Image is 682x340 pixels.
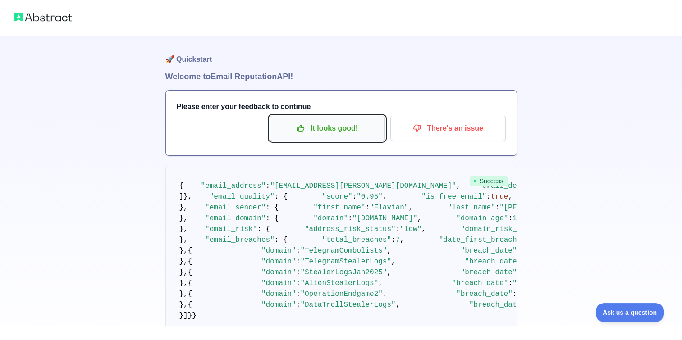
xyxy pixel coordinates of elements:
span: : [391,236,396,244]
span: "breach_date" [461,268,517,277]
span: "[PERSON_NAME]" [499,204,564,212]
span: , [383,193,387,201]
button: It looks good! [270,116,385,141]
span: "low" [400,225,421,233]
span: : [513,290,517,298]
span: "address_risk_status" [305,225,396,233]
span: , [387,268,391,277]
span: "email_quality" [210,193,275,201]
span: : [508,214,513,222]
span: "TelegramCombolists" [300,247,387,255]
span: : [296,268,301,277]
span: : { [257,225,270,233]
span: : [365,204,370,212]
span: : [508,279,513,287]
span: , [508,193,513,201]
span: "date_first_breached" [439,236,530,244]
span: : { [266,204,279,212]
span: "DataTrollStealerLogs" [300,301,395,309]
h3: Please enter your feedback to continue [177,101,506,112]
span: : [352,193,357,201]
span: "breach_date" [452,279,508,287]
span: : { [275,193,288,201]
span: : { [275,236,288,244]
span: 11020 [513,214,534,222]
span: "0.95" [357,193,383,201]
span: , [456,182,461,190]
span: "domain" [313,214,348,222]
span: : [296,279,301,287]
span: : [486,193,491,201]
span: , [391,258,396,266]
span: : [266,182,270,190]
span: true [491,193,508,201]
span: "domain" [261,279,296,287]
span: "OperationEndgame2" [300,290,382,298]
span: "[EMAIL_ADDRESS][PERSON_NAME][DOMAIN_NAME]" [270,182,456,190]
span: "score" [322,193,352,201]
span: , [383,290,387,298]
span: : { [266,214,279,222]
span: Success [470,176,508,186]
h1: Welcome to Email Reputation API! [165,70,517,83]
span: : [296,247,301,255]
span: "[DATE]" [513,279,547,287]
span: "[DOMAIN_NAME]" [352,214,417,222]
span: : [296,301,301,309]
span: "TelegramStealerLogs" [300,258,391,266]
span: "is_free_email" [421,193,486,201]
span: "domain" [261,247,296,255]
span: "domain" [261,301,296,309]
span: , [387,247,391,255]
span: : [348,214,352,222]
span: "first_name" [313,204,365,212]
span: "last_name" [448,204,495,212]
span: : [396,225,400,233]
span: "email_sender" [205,204,265,212]
span: "email_address" [201,182,266,190]
span: , [408,204,413,212]
span: "breach_date" [456,290,513,298]
span: "AlienStealerLogs" [300,279,378,287]
span: , [417,214,422,222]
span: "email_risk" [205,225,257,233]
span: , [421,225,426,233]
span: "breach_date" [465,258,521,266]
p: There's an issue [397,121,499,136]
span: : [296,290,301,298]
span: "breach_date" [469,301,526,309]
span: "domain" [261,258,296,266]
iframe: Toggle Customer Support [596,303,664,322]
span: "domain" [261,268,296,277]
span: : [495,204,499,212]
span: , [378,279,383,287]
span: "StealerLogsJan2025" [300,268,387,277]
span: "domain" [261,290,296,298]
span: "Flavian" [370,204,408,212]
img: Abstract logo [14,11,72,23]
span: "total_breaches" [322,236,391,244]
span: "email_breaches" [205,236,275,244]
span: "breach_date" [461,247,517,255]
button: There's an issue [390,116,506,141]
h1: 🚀 Quickstart [165,36,517,70]
p: It looks good! [276,121,378,136]
span: "domain_age" [456,214,508,222]
span: 7 [396,236,400,244]
span: "email_domain" [205,214,265,222]
span: , [400,236,404,244]
span: , [396,301,400,309]
span: { [179,182,184,190]
span: "domain_risk_status" [461,225,547,233]
span: : [296,258,301,266]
